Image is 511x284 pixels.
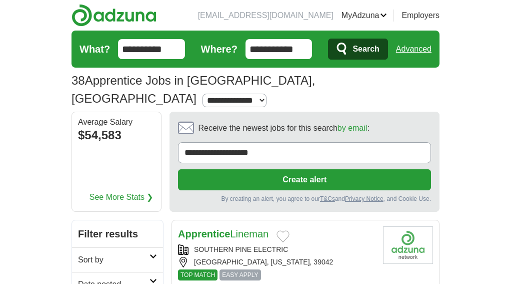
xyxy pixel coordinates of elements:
[337,124,367,132] a: by email
[178,194,431,203] div: By creating an alert, you agree to our and , and Cookie Use.
[178,269,217,280] span: TOP MATCH
[71,4,156,27] img: Adzuna logo
[396,39,431,59] a: Advanced
[178,228,230,239] strong: Apprentice
[72,247,163,272] a: Sort by
[89,191,153,203] a: See More Stats ❯
[72,220,163,247] h2: Filter results
[320,195,335,202] a: T&Cs
[328,39,387,60] button: Search
[178,169,431,190] button: Create alert
[178,244,375,255] div: SOUTHERN PINE ELECTRIC
[219,269,260,280] span: EASY APPLY
[276,230,289,242] button: Add to favorite jobs
[78,118,155,126] div: Average Salary
[198,122,369,134] span: Receive the newest jobs for this search :
[78,254,149,266] h2: Sort by
[178,257,375,267] div: [GEOGRAPHIC_DATA], [US_STATE], 39042
[71,74,315,105] h1: Apprentice Jobs in [GEOGRAPHIC_DATA], [GEOGRAPHIC_DATA]
[78,126,155,144] div: $54,583
[201,42,237,57] label: Where?
[352,39,379,59] span: Search
[198,10,333,22] li: [EMAIL_ADDRESS][DOMAIN_NAME]
[383,226,433,264] img: Company logo
[401,10,439,22] a: Employers
[178,228,268,239] a: ApprenticeLineman
[71,72,85,90] span: 38
[341,10,387,22] a: MyAdzuna
[345,195,383,202] a: Privacy Notice
[79,42,110,57] label: What?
